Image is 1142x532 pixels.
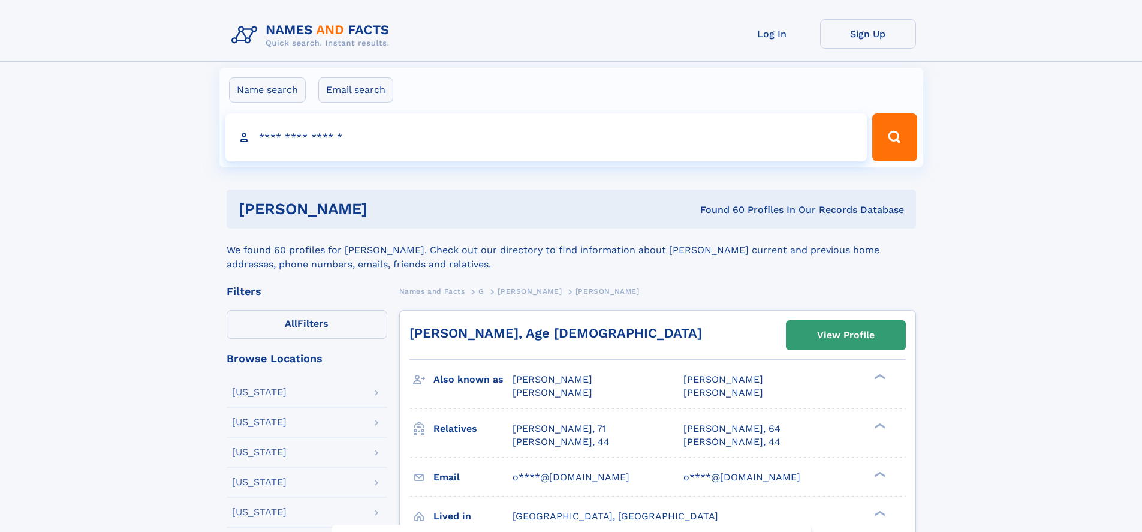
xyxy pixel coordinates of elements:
[232,417,287,427] div: [US_STATE]
[478,284,484,299] a: G
[227,310,387,339] label: Filters
[239,202,534,217] h1: [PERSON_NAME]
[227,229,916,272] div: We found 60 profiles for [PERSON_NAME]. Check out our directory to find information about [PERSON...
[227,19,399,52] img: Logo Names and Facts
[513,422,606,435] a: [PERSON_NAME], 71
[433,419,513,439] h3: Relatives
[232,507,287,517] div: [US_STATE]
[724,19,820,49] a: Log In
[478,287,484,296] span: G
[227,286,387,297] div: Filters
[513,374,592,385] span: [PERSON_NAME]
[513,510,718,522] span: [GEOGRAPHIC_DATA], [GEOGRAPHIC_DATA]
[433,467,513,488] h3: Email
[232,447,287,457] div: [US_STATE]
[872,422,886,429] div: ❯
[872,113,917,161] button: Search Button
[409,326,702,341] a: [PERSON_NAME], Age [DEMOGRAPHIC_DATA]
[232,387,287,397] div: [US_STATE]
[433,369,513,390] h3: Also known as
[498,287,562,296] span: [PERSON_NAME]
[787,321,905,350] a: View Profile
[498,284,562,299] a: [PERSON_NAME]
[683,435,781,449] a: [PERSON_NAME], 44
[872,470,886,478] div: ❯
[872,373,886,381] div: ❯
[232,477,287,487] div: [US_STATE]
[513,387,592,398] span: [PERSON_NAME]
[433,506,513,527] h3: Lived in
[683,374,763,385] span: [PERSON_NAME]
[575,287,640,296] span: [PERSON_NAME]
[683,387,763,398] span: [PERSON_NAME]
[285,318,297,329] span: All
[820,19,916,49] a: Sign Up
[683,422,781,435] a: [PERSON_NAME], 64
[872,509,886,517] div: ❯
[399,284,465,299] a: Names and Facts
[225,113,867,161] input: search input
[318,77,393,103] label: Email search
[513,435,610,449] a: [PERSON_NAME], 44
[534,203,904,217] div: Found 60 Profiles In Our Records Database
[227,353,387,364] div: Browse Locations
[229,77,306,103] label: Name search
[817,321,875,349] div: View Profile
